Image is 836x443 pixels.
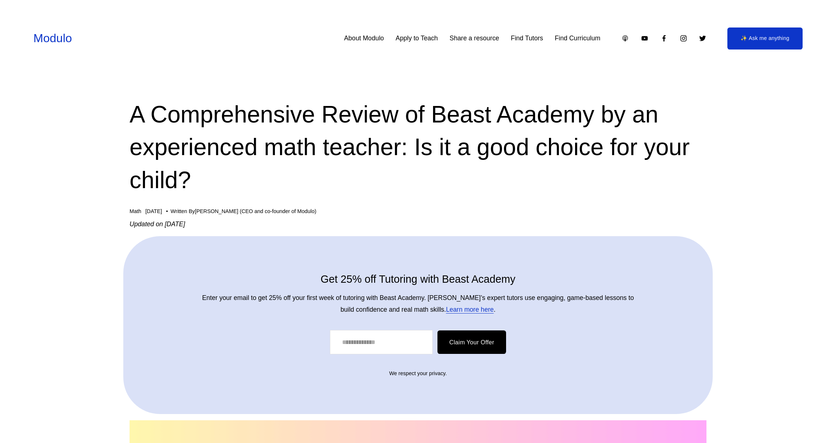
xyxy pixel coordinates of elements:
[437,330,506,354] button: Claim Your Offer
[145,208,162,214] span: [DATE]
[344,32,384,45] a: About Modulo
[197,292,638,315] p: Enter your email to get 25% off your first week of tutoring with Beast Academy. [PERSON_NAME]’s e...
[660,34,668,42] a: Facebook
[511,32,543,45] a: Find Tutors
[450,32,499,45] a: Share a resource
[555,32,600,45] a: Find Curriculum
[641,34,648,42] a: YouTube
[171,208,316,215] div: Written By
[621,34,629,42] a: Apple Podcasts
[130,220,185,228] em: Updated on [DATE]
[449,339,494,345] span: Claim Your Offer
[680,34,687,42] a: Instagram
[130,98,706,197] h1: A Comprehensive Review of Beast Academy by an experienced math teacher: Is it a good choice for y...
[197,272,638,286] h2: Get 25% off Tutoring with Beast Academy
[195,208,316,214] a: [PERSON_NAME] (CEO and co-founder of Modulo)
[159,369,677,378] p: We respect your privacy.
[396,32,438,45] a: Apply to Teach
[446,306,494,313] a: Learn more here
[33,32,72,45] a: Modulo
[699,34,706,42] a: Twitter
[130,208,141,214] a: Math
[727,28,802,50] a: ✨ Ask me anything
